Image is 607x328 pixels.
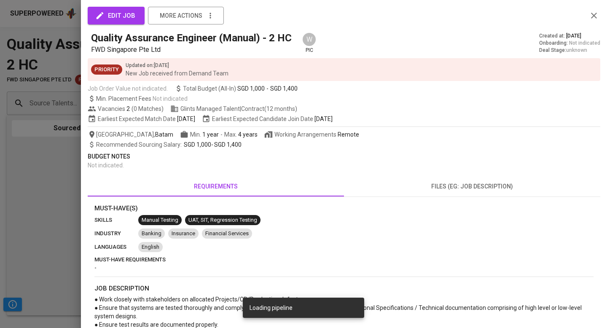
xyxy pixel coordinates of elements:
[168,230,199,238] span: Insurance
[202,230,252,238] span: Financial Services
[202,115,333,123] span: Earliest Expected Candidate Join Date
[126,62,228,69] p: Updated on : [DATE]
[566,47,587,53] span: unknown
[138,216,182,224] span: Manual Testing
[539,40,600,47] div: Onboarding :
[96,141,183,148] span: Recommended Sourcing Salary :
[214,141,242,148] span: SGD 1,400
[88,105,164,113] span: Vacancies ( 0 Matches )
[88,130,173,139] span: [GEOGRAPHIC_DATA] ,
[126,69,228,78] p: New Job received from Demand Team
[91,46,161,54] span: FWD Singapore Pte Ltd
[539,47,600,54] div: Deal Stage :
[138,243,163,251] span: English
[177,115,195,123] span: [DATE]
[338,130,359,139] div: Remote
[270,84,298,93] span: SGD 1,400
[94,229,138,238] p: industry
[170,105,297,113] span: Glints Managed Talent | Contract (12 months)
[91,66,122,74] span: Priority
[94,243,138,251] p: languages
[97,10,135,21] span: edit job
[238,131,258,138] span: 4 years
[94,216,138,224] p: skills
[184,141,211,148] span: SGD 1,000
[185,216,261,224] span: UAT, SIT, Regression Testing
[96,140,242,149] span: -
[93,181,339,192] span: requirements
[314,115,333,123] span: [DATE]
[88,162,124,169] span: Not indicated .
[566,32,581,40] span: [DATE]
[94,255,594,264] p: must-have requirements
[160,11,202,21] span: more actions
[91,31,292,45] h5: Quality Assurance Engineer (Manual) - 2 HC
[94,264,97,271] span: -
[250,300,293,315] div: Loading pipeline
[88,84,168,93] span: Job Order Value not indicated.
[237,84,265,93] span: SGD 1,000
[264,130,359,139] span: Working Arrangements
[96,95,188,102] span: Min. Placement Fees
[220,130,223,139] span: -
[349,181,595,192] span: files (eg: job description)
[266,84,269,93] span: -
[88,115,195,123] span: Earliest Expected Match Date
[125,105,130,113] span: 2
[569,40,600,47] span: Not indicated
[94,284,594,293] p: job description
[175,84,298,93] span: Total Budget (All-In)
[224,131,258,138] span: Max.
[190,131,219,138] span: Min.
[138,230,165,238] span: Banking
[202,131,219,138] span: 1 year
[88,7,145,24] button: edit job
[302,32,317,54] div: pic
[148,7,224,24] button: more actions
[539,32,600,40] div: Created at :
[153,95,188,102] span: Not indicated
[94,204,594,213] p: Must-Have(s)
[302,32,317,47] div: W
[155,130,173,139] span: Batam
[88,152,600,161] p: Budget Notes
